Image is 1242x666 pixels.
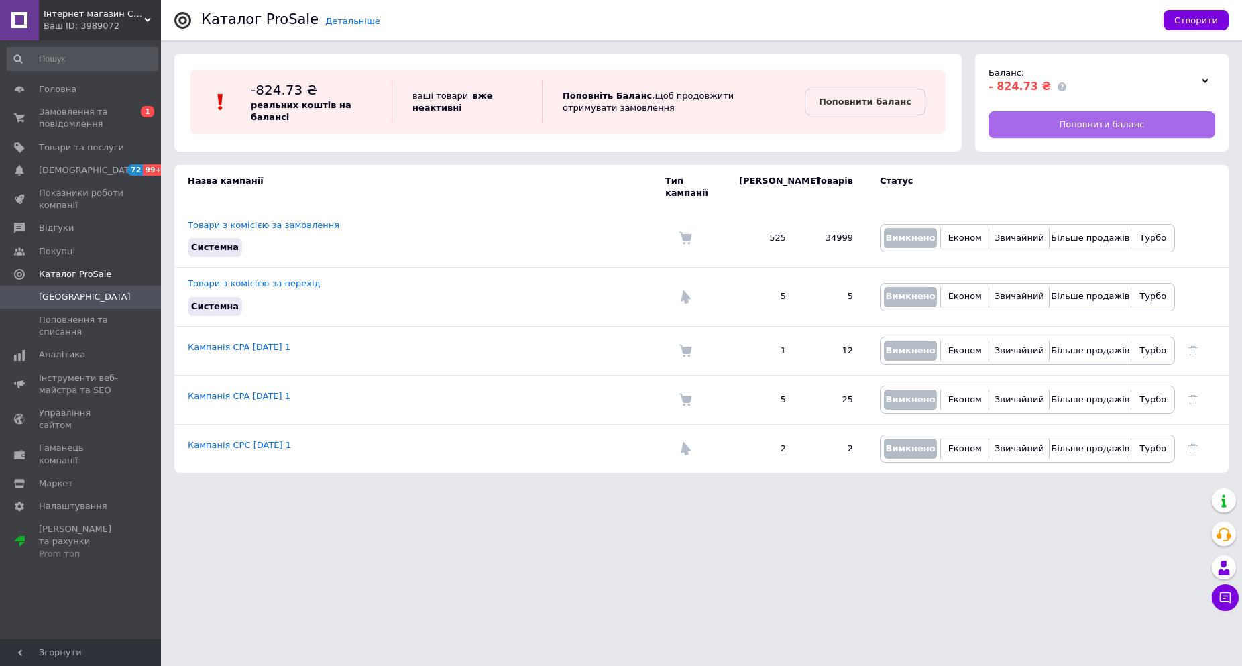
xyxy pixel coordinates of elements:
td: 34999 [799,209,866,268]
span: Турбо [1139,291,1166,301]
span: Каталог ProSale [39,268,111,280]
b: реальних коштів на балансі [251,100,351,122]
td: 2 [799,424,866,473]
span: Системна [191,301,239,311]
span: 1 [141,106,154,117]
div: , щоб продовжити отримувати замовлення [542,80,805,123]
span: Звичайний [995,291,1044,301]
a: Кампанія CPA [DATE] 1 [188,342,290,352]
button: Економ [944,390,985,410]
td: Назва кампанії [174,165,665,209]
span: [GEOGRAPHIC_DATA] [39,291,131,303]
button: Звичайний [993,341,1046,361]
a: Видалити [1188,345,1198,355]
span: Економ [948,345,982,355]
span: Покупці [39,245,75,258]
button: Вимкнено [884,390,937,410]
button: Більше продажів [1053,439,1127,459]
button: Вимкнено [884,228,937,248]
td: 2 [726,424,799,473]
span: Турбо [1139,394,1166,404]
span: Вимкнено [885,291,935,301]
td: Товарів [799,165,866,209]
div: ваші товари [392,80,542,123]
span: 72 [127,164,143,176]
span: Інструменти веб-майстра та SEO [39,372,124,396]
span: Економ [948,443,982,453]
img: Комісія за перехід [679,290,692,304]
span: Більше продажів [1051,345,1129,355]
span: Звичайний [995,443,1044,453]
a: Кампанія CPA [DATE] 1 [188,391,290,401]
td: Статус [866,165,1175,209]
span: [DEMOGRAPHIC_DATA] [39,164,138,176]
td: 1 [726,326,799,375]
a: Видалити [1188,443,1198,453]
span: Показники роботи компанії [39,187,124,211]
div: Каталог ProSale [201,13,319,27]
button: Вимкнено [884,341,937,361]
span: Відгуки [39,222,74,234]
a: Кампанія CPC [DATE] 1 [188,440,291,450]
span: -824.73 ₴ [251,82,317,98]
button: Більше продажів [1053,228,1127,248]
span: Інтернет магазин Сім'я [44,8,144,20]
td: [PERSON_NAME] [726,165,799,209]
button: Економ [944,228,985,248]
span: Звичайний [995,345,1044,355]
span: Більше продажів [1051,443,1129,453]
button: Економ [944,287,985,307]
button: Турбо [1135,439,1171,459]
span: Звичайний [995,233,1044,243]
b: Поповнити баланс [819,97,911,107]
a: Поповнити баланс [989,111,1215,138]
span: Вимкнено [885,233,935,243]
img: Комісія за перехід [679,442,692,455]
button: Більше продажів [1053,390,1127,410]
td: 12 [799,326,866,375]
td: 5 [726,375,799,424]
span: Налаштування [39,500,107,512]
img: :exclamation: [211,92,231,112]
button: Чат з покупцем [1212,584,1239,611]
input: Пошук [7,47,158,71]
button: Економ [944,439,985,459]
span: Економ [948,394,982,404]
span: Товари та послуги [39,142,124,154]
span: Замовлення та повідомлення [39,106,124,130]
div: Ваш ID: 3989072 [44,20,161,32]
span: Більше продажів [1051,291,1129,301]
img: Комісія за замовлення [679,393,692,406]
span: Аналітика [39,349,85,361]
span: Турбо [1139,443,1166,453]
button: Вимкнено [884,287,937,307]
span: Поповнення та списання [39,314,124,338]
span: Економ [948,291,982,301]
span: 99+ [143,164,165,176]
a: Видалити [1188,394,1198,404]
span: Системна [191,242,239,252]
button: Створити [1164,10,1229,30]
a: Товари з комісією за замовлення [188,220,339,230]
span: - 824.73 ₴ [989,80,1051,93]
span: Поповнити баланс [1060,119,1145,131]
div: Prom топ [39,548,124,560]
span: Вимкнено [885,345,935,355]
td: 5 [726,268,799,326]
td: 25 [799,375,866,424]
span: Створити [1174,15,1218,25]
span: Турбо [1139,345,1166,355]
button: Турбо [1135,341,1171,361]
button: Більше продажів [1053,341,1127,361]
span: Звичайний [995,394,1044,404]
span: Вимкнено [885,394,935,404]
button: Економ [944,341,985,361]
span: Економ [948,233,982,243]
span: Гаманець компанії [39,442,124,466]
button: Звичайний [993,390,1046,410]
b: Поповніть Баланс [563,91,652,101]
span: Турбо [1139,233,1166,243]
td: 525 [726,209,799,268]
td: 5 [799,268,866,326]
button: Звичайний [993,228,1046,248]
